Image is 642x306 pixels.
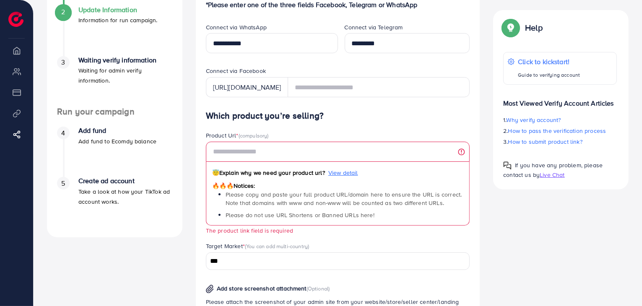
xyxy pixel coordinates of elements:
[212,169,325,177] span: Explain why we need your product url?
[345,23,403,31] label: Connect via Telegram
[212,182,234,190] span: 🔥🔥🔥
[508,137,582,146] span: How to submit product link?
[47,56,182,106] li: Waiting verify information
[226,211,374,219] span: Please do not use URL Shortens or Banned URLs here!
[47,6,182,56] li: Update Information
[503,161,603,179] span: If you have any problem, please contact us by
[206,23,267,31] label: Connect via WhatsApp
[8,12,23,27] img: logo
[78,6,158,14] h4: Update Information
[212,169,219,177] span: 😇
[61,7,65,17] span: 2
[78,136,156,146] p: Add fund to Ecomdy balance
[606,268,636,300] iframe: Chat
[226,190,462,207] span: Please copy and paste your full product URL/domain here to ensure the URL is correct. Note that d...
[206,252,470,270] div: Search for option
[503,137,617,147] p: 3.
[217,284,307,293] span: Add store screenshot attachment
[307,285,330,292] span: (Optional)
[47,177,182,227] li: Create ad account
[212,182,255,190] span: Notices:
[518,57,580,67] p: Click to kickstart!
[540,171,564,179] span: Live Chat
[78,56,172,64] h4: Waiting verify information
[207,255,459,268] input: Search for option
[503,126,617,136] p: 2.
[503,91,617,108] p: Most Viewed Verify Account Articles
[206,111,470,121] h4: Which product you’re selling?
[78,15,158,25] p: Information for run campaign.
[525,23,543,33] p: Help
[206,226,293,234] small: The product link field is required
[206,67,266,75] label: Connect via Facebook
[61,179,65,188] span: 5
[78,127,156,135] h4: Add fund
[61,128,65,138] span: 4
[503,115,617,125] p: 1.
[78,65,172,86] p: Waiting for admin verify information.
[78,187,172,207] p: Take a look at how your TikTok ad account works.
[503,161,512,170] img: Popup guide
[328,169,358,177] span: View detail
[206,131,269,140] label: Product Url
[239,132,269,139] span: (compulsory)
[508,127,606,135] span: How to pass the verification process
[78,177,172,185] h4: Create ad account
[206,77,288,97] div: [URL][DOMAIN_NAME]
[503,20,518,35] img: Popup guide
[47,106,182,117] h4: Run your campaign
[245,242,309,250] span: (You can add multi-country)
[518,70,580,80] p: Guide to verifying account
[206,242,309,250] label: Target Market
[47,127,182,177] li: Add fund
[61,57,65,67] span: 3
[507,116,561,124] span: Why verify account?
[206,285,214,293] img: img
